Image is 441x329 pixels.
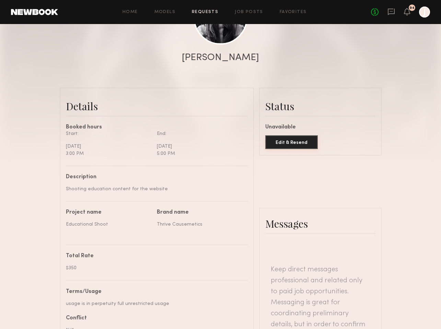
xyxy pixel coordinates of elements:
div: Shooting education content for the website [66,185,243,193]
div: Terms/Usage [66,289,243,295]
a: Job Posts [235,10,263,14]
div: [PERSON_NAME] [182,53,259,63]
a: J [419,7,430,18]
div: usage is in perpetuity full unrestricted usage [66,300,243,307]
div: [DATE] [157,143,243,150]
div: Start: [66,130,152,137]
a: Models [154,10,175,14]
div: Brand name [157,210,243,215]
div: [DATE] [66,143,152,150]
div: Description [66,174,243,180]
div: Messages [265,217,375,230]
div: Details [66,99,248,113]
div: Status [265,99,375,113]
a: Favorites [280,10,307,14]
div: 5:00 PM [157,150,243,157]
div: $350 [66,264,243,272]
div: Thrive Causemetics [157,221,243,228]
div: Unavailable [265,125,375,130]
div: Educational Shoot [66,221,152,228]
a: Home [123,10,138,14]
div: 94 [409,6,415,10]
div: Booked hours [66,125,248,130]
div: Project name [66,210,152,215]
div: Conflict [66,316,243,321]
a: Requests [192,10,218,14]
div: 3:00 PM [66,150,152,157]
button: Edit & Resend [265,135,318,149]
div: End: [157,130,243,137]
div: Total Rate [66,253,243,259]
